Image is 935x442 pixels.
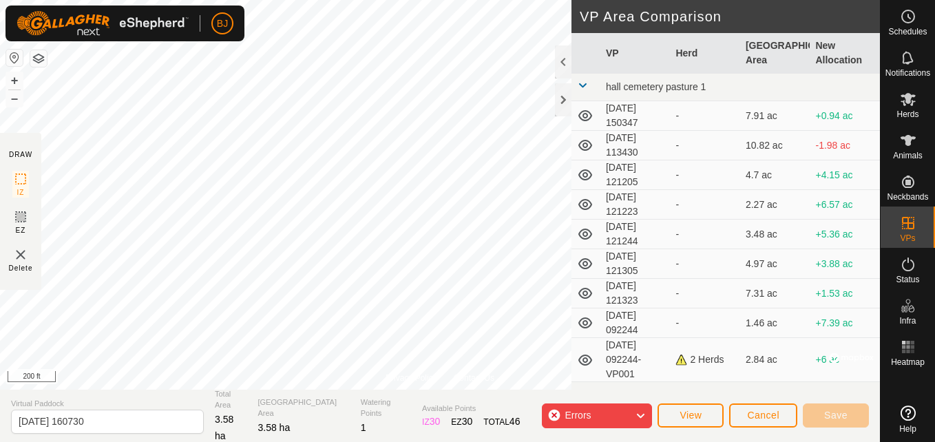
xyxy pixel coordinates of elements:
[899,317,916,325] span: Infra
[606,390,706,401] span: hall cemetery pasture 2
[896,275,919,284] span: Status
[899,425,916,433] span: Help
[17,11,189,36] img: Gallagher Logo
[675,168,735,182] div: -
[675,352,735,367] div: 2 Herds
[600,279,671,308] td: [DATE] 121323
[675,286,735,301] div: -
[810,308,880,338] td: +7.39 ac
[600,308,671,338] td: [DATE] 092244
[258,397,349,419] span: [GEOGRAPHIC_DATA] Area
[740,338,810,382] td: 2.84 ac
[810,190,880,220] td: +6.57 ac
[6,50,23,66] button: Reset Map
[12,246,29,263] img: VP
[896,110,918,118] span: Herds
[451,414,472,429] div: EZ
[803,403,869,428] button: Save
[509,416,521,427] span: 46
[747,410,779,421] span: Cancel
[675,198,735,212] div: -
[580,8,880,25] h2: VP Area Comparison
[454,372,494,384] a: Contact Us
[11,398,204,410] span: Virtual Paddock
[887,193,928,201] span: Neckbands
[215,414,233,441] span: 3.58 ha
[881,400,935,439] a: Help
[810,249,880,279] td: +3.88 ac
[740,308,810,338] td: 1.46 ac
[361,397,411,419] span: Watering Points
[810,338,880,382] td: +6 ac
[810,160,880,190] td: +4.15 ac
[740,131,810,160] td: 10.82 ac
[422,414,440,429] div: IZ
[675,316,735,330] div: -
[600,131,671,160] td: [DATE] 113430
[810,33,880,74] th: New Allocation
[215,388,246,411] span: Total Area
[361,422,366,433] span: 1
[680,410,702,421] span: View
[462,416,473,427] span: 30
[740,249,810,279] td: 4.97 ac
[6,72,23,89] button: +
[729,403,797,428] button: Cancel
[675,227,735,242] div: -
[810,101,880,131] td: +0.94 ac
[810,279,880,308] td: +1.53 ac
[16,225,26,235] span: EZ
[675,138,735,153] div: -
[17,187,25,198] span: IZ
[217,17,228,31] span: BJ
[483,414,520,429] div: TOTAL
[810,131,880,160] td: -1.98 ac
[386,372,437,384] a: Privacy Policy
[675,109,735,123] div: -
[600,190,671,220] td: [DATE] 121223
[9,263,33,273] span: Delete
[740,279,810,308] td: 7.31 ac
[422,403,520,414] span: Available Points
[430,416,441,427] span: 30
[600,220,671,249] td: [DATE] 121244
[740,190,810,220] td: 2.27 ac
[740,33,810,74] th: [GEOGRAPHIC_DATA] Area
[600,160,671,190] td: [DATE] 121205
[600,338,671,382] td: [DATE] 092244-VP001
[600,33,671,74] th: VP
[885,69,930,77] span: Notifications
[891,358,925,366] span: Heatmap
[606,81,706,92] span: hall cemetery pasture 1
[258,422,290,433] span: 3.58 ha
[565,410,591,421] span: Errors
[9,149,32,160] div: DRAW
[658,403,724,428] button: View
[824,410,848,421] span: Save
[740,220,810,249] td: 3.48 ac
[893,151,923,160] span: Animals
[600,101,671,131] td: [DATE] 150347
[810,220,880,249] td: +5.36 ac
[675,257,735,271] div: -
[888,28,927,36] span: Schedules
[900,234,915,242] span: VPs
[740,101,810,131] td: 7.91 ac
[600,249,671,279] td: [DATE] 121305
[740,160,810,190] td: 4.7 ac
[30,50,47,67] button: Map Layers
[6,90,23,107] button: –
[670,33,740,74] th: Herd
